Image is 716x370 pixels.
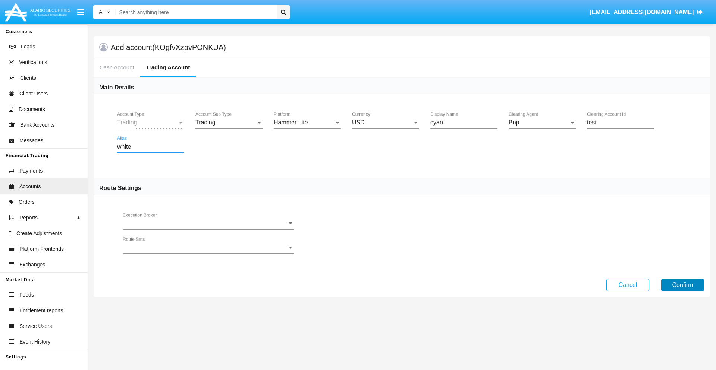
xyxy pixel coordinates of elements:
[19,214,38,222] span: Reports
[19,183,41,190] span: Accounts
[590,9,694,15] span: [EMAIL_ADDRESS][DOMAIN_NAME]
[99,83,134,92] h6: Main Details
[19,137,43,145] span: Messages
[123,220,287,227] span: Execution Broker
[116,5,274,19] input: Search
[19,245,64,253] span: Platform Frontends
[19,291,34,299] span: Feeds
[352,119,365,126] span: USD
[509,119,519,126] span: Bnp
[19,198,35,206] span: Orders
[661,279,704,291] button: Confirm
[19,58,47,66] span: Verifications
[4,1,72,23] img: Logo image
[274,119,308,126] span: Hammer Lite
[20,74,36,82] span: Clients
[19,338,50,346] span: Event History
[19,105,45,113] span: Documents
[99,184,141,192] h6: Route Settings
[111,44,226,50] h5: Add account (KOgfvXzpvPONKUA)
[19,307,63,314] span: Entitlement reports
[19,167,43,175] span: Payments
[16,230,62,237] span: Create Adjustments
[19,90,48,98] span: Client Users
[99,9,105,15] span: All
[19,322,52,330] span: Service Users
[20,121,55,129] span: Bank Accounts
[123,244,287,251] span: Route Sets
[93,8,116,16] a: All
[21,43,35,51] span: Leads
[195,119,216,126] span: Trading
[606,279,649,291] button: Cancel
[117,119,137,126] span: Trading
[19,261,45,269] span: Exchanges
[586,2,707,23] a: [EMAIL_ADDRESS][DOMAIN_NAME]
